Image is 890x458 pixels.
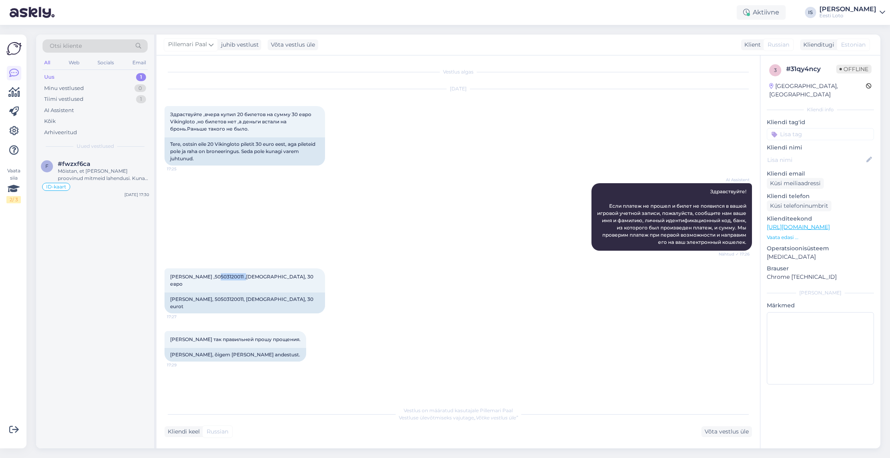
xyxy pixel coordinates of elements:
[719,177,750,183] span: AI Assistent
[165,137,325,166] div: Tere, ostsin eile 20 Vikingloto piletit 30 euro eest, aga pileteid pole ja raha on broneeringus. ...
[841,41,866,49] span: Estonian
[767,223,830,231] a: [URL][DOMAIN_NAME]
[767,106,874,113] div: Kliendi info
[165,68,752,76] div: Vestlus algas
[167,362,197,368] span: 17:29
[767,264,874,273] p: Brauser
[737,5,786,20] div: Aktiivne
[741,41,761,49] div: Klient
[768,41,789,49] span: Russian
[134,84,146,92] div: 0
[767,301,874,310] p: Märkmed
[168,40,207,49] span: Pillemari Paal
[769,82,866,99] div: [GEOGRAPHIC_DATA], [GEOGRAPHIC_DATA]
[474,415,518,421] i: „Võtke vestlus üle”
[800,41,834,49] div: Klienditugi
[44,117,56,125] div: Kõik
[6,196,21,203] div: 2 / 3
[44,84,84,92] div: Minu vestlused
[165,348,306,362] div: [PERSON_NAME], õigem [PERSON_NAME] andestust.
[165,292,325,313] div: [PERSON_NAME], 50503120011, [DEMOGRAPHIC_DATA], 30 eurot
[399,415,518,421] span: Vestluse ülevõtmiseks vajutage
[67,57,81,68] div: Web
[44,106,74,115] div: AI Assistent
[170,336,301,342] span: [PERSON_NAME] так правильней прошу прощения.
[50,42,82,50] span: Otsi kliente
[43,57,52,68] div: All
[819,6,885,19] a: [PERSON_NAME]Eesti Loto
[6,41,22,56] img: Askly Logo
[767,234,874,241] p: Vaata edasi ...
[767,215,874,223] p: Klienditeekond
[136,73,146,81] div: 1
[819,6,876,12] div: [PERSON_NAME]
[124,192,149,198] div: [DATE] 17:30
[45,163,49,169] span: f
[786,64,836,74] div: # 31qy4ncy
[44,73,55,81] div: Uus
[819,12,876,19] div: Eesti Loto
[268,39,318,50] div: Võta vestlus üle
[805,7,816,18] div: IS
[767,200,831,211] div: Küsi telefoninumbrit
[6,167,21,203] div: Vaata siia
[167,314,197,320] span: 17:27
[136,95,146,103] div: 1
[96,57,116,68] div: Socials
[58,168,149,182] div: Mõistan, et [PERSON_NAME] proovinud mitmeid lahendusi. Kuna probleem püsib ja ID-kaardiga sisselo...
[767,155,865,164] input: Lisa nimi
[77,143,114,150] span: Uued vestlused
[131,57,148,68] div: Email
[836,65,872,74] span: Offline
[167,166,197,172] span: 17:25
[767,244,874,253] p: Operatsioonisüsteem
[165,427,200,436] div: Kliendi keel
[218,41,259,49] div: juhib vestlust
[719,251,750,257] span: Nähtud ✓ 17:26
[207,427,228,436] span: Russian
[767,170,874,178] p: Kliendi email
[767,289,874,296] div: [PERSON_NAME]
[58,160,90,168] span: #fwzxf6ca
[170,111,313,132] span: Здраствуйте ,вчера купил 20 билетов на сумму 30 евро Vikingloto ,но билетов нет ,а деньги встали ...
[767,128,874,140] input: Lisa tag
[767,178,824,189] div: Küsi meiliaadressi
[767,253,874,261] p: [MEDICAL_DATA]
[170,274,315,287] span: [PERSON_NAME] ,50503120011 ,[DEMOGRAPHIC_DATA], 30 евро
[44,129,77,137] div: Arhiveeritud
[701,426,752,437] div: Võta vestlus üle
[767,118,874,127] p: Kliendi tag'id
[404,407,513,413] span: Vestlus on määratud kasutajale Pillemari Paal
[767,192,874,200] p: Kliendi telefon
[46,184,66,189] span: ID-kaart
[774,67,777,73] span: 3
[767,143,874,152] p: Kliendi nimi
[44,95,83,103] div: Tiimi vestlused
[767,273,874,281] p: Chrome [TECHNICAL_ID]
[165,85,752,92] div: [DATE]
